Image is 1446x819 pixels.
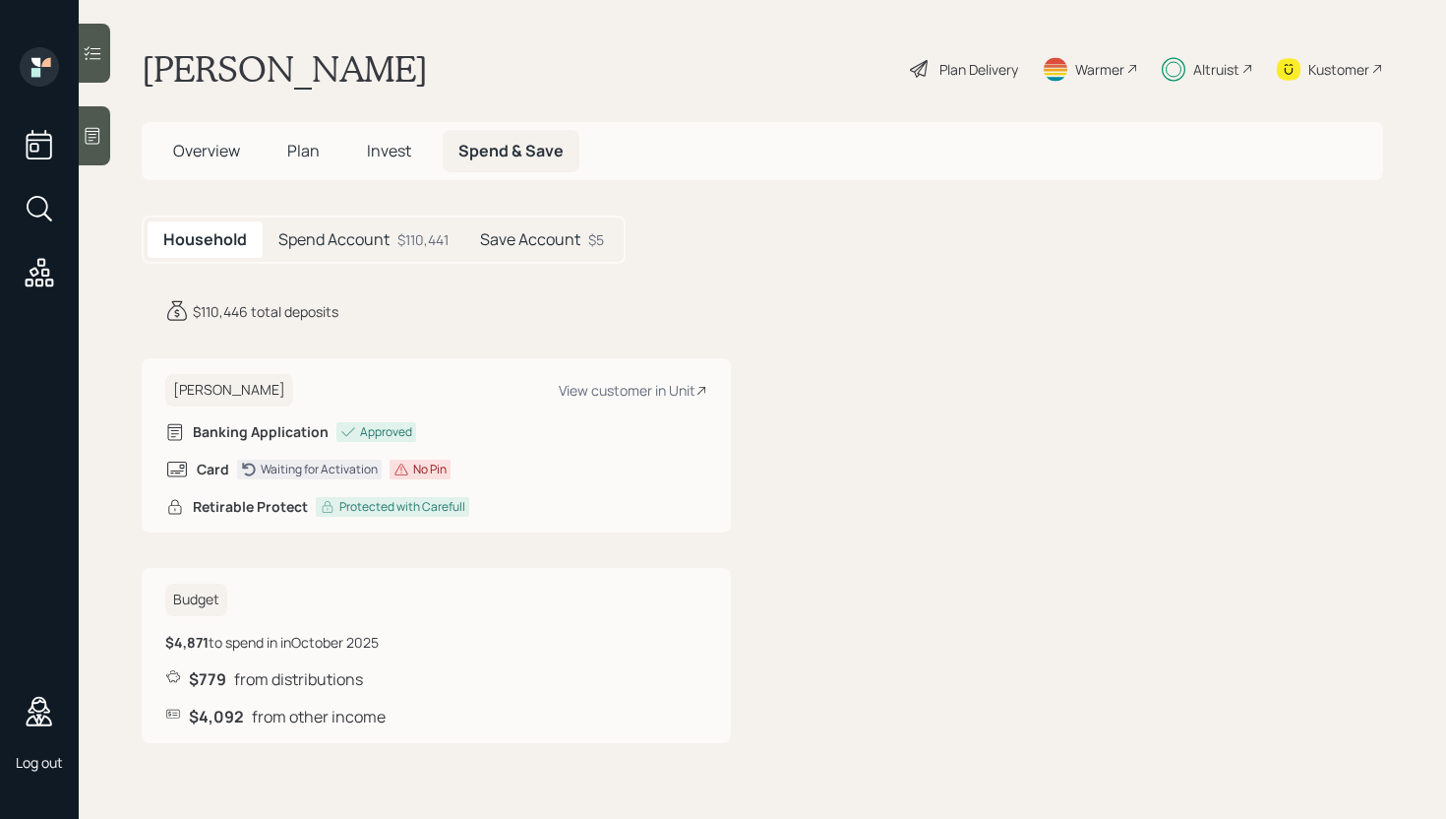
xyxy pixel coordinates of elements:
[278,230,390,249] h5: Spend Account
[458,140,564,161] span: Spend & Save
[142,47,428,91] h1: [PERSON_NAME]
[165,706,707,727] div: from other income
[1075,59,1124,80] div: Warmer
[165,668,707,690] div: from distributions
[189,668,226,690] b: $779
[165,584,227,616] h6: Budget
[193,301,338,322] div: $110,446 total deposits
[367,140,411,161] span: Invest
[360,423,412,441] div: Approved
[397,229,449,250] div: $110,441
[16,753,63,772] div: Log out
[165,632,379,653] div: to spend in in October 2025
[193,424,329,441] h6: Banking Application
[1193,59,1239,80] div: Altruist
[197,462,229,478] h6: Card
[939,59,1018,80] div: Plan Delivery
[287,140,320,161] span: Plan
[480,230,580,249] h5: Save Account
[165,374,293,407] h6: [PERSON_NAME]
[413,461,447,478] div: No Pin
[588,229,604,250] div: $5
[1308,59,1369,80] div: Kustomer
[559,381,707,400] div: View customer in Unit
[165,633,209,652] b: $4,871
[193,499,308,516] h6: Retirable Protect
[189,706,244,727] b: $4,092
[339,498,465,516] div: Protected with Carefull
[261,461,378,478] div: Waiting for Activation
[163,230,247,249] h5: Household
[173,140,240,161] span: Overview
